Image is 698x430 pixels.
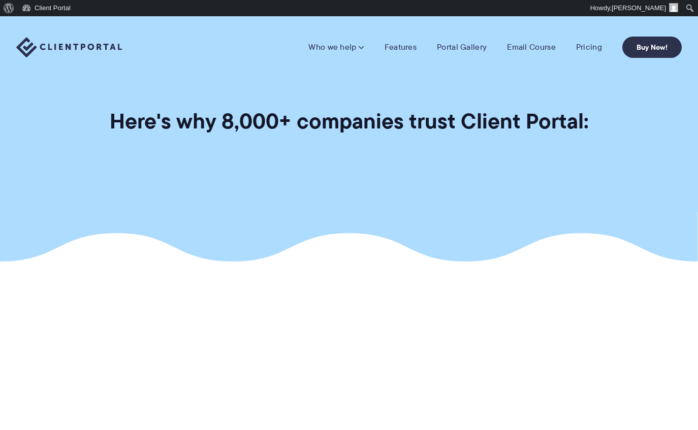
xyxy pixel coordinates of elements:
a: Email Course [507,42,556,52]
a: Portal Gallery [437,42,487,52]
a: Buy Now! [622,37,682,58]
a: Features [385,42,417,52]
a: Who we help [308,42,364,52]
a: Pricing [576,42,602,52]
h1: Here's why 8,000+ companies trust Client Portal: [110,108,589,135]
span: [PERSON_NAME] [612,4,666,12]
